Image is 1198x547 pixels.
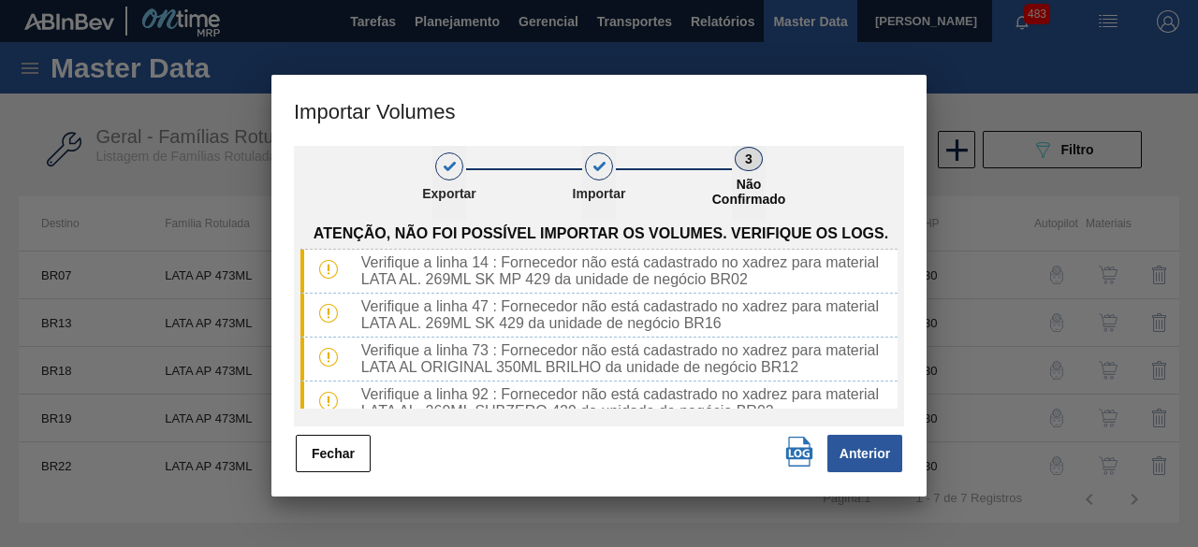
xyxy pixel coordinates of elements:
p: Exportar [402,186,496,201]
img: Tipo [319,260,338,279]
div: Verifique a linha 92 : Fornecedor não está cadastrado no xadrez para material LATA AL. 269ML SUBZ... [354,386,898,420]
div: 2 [585,152,613,180]
div: Verifique a linha 73 : Fornecedor não está cadastrado no xadrez para material LATA AL ORIGINAL 35... [354,342,898,376]
button: 2Importar [582,146,616,221]
h3: Importar Volumes [271,75,927,146]
div: 3 [735,147,763,171]
img: Tipo [319,392,338,410]
span: Atenção, não foi possível importar os volumes. Verifique os logs. [314,225,888,242]
p: Importar [552,186,646,201]
div: Verifique a linha 14 : Fornecedor não está cadastrado no xadrez para material LATA AL. 269ML SK M... [354,254,898,288]
button: 1Exportar [432,146,466,221]
button: Download Logs [781,433,818,470]
button: 3Não Confirmado [732,146,766,221]
img: Tipo [319,304,338,323]
button: Anterior [827,435,902,472]
div: 1 [435,152,463,180]
p: Não Confirmado [702,177,796,207]
button: Fechar [296,435,371,472]
div: Verifique a linha 47 : Fornecedor não está cadastrado no xadrez para material LATA AL. 269ML SK 4... [354,298,898,332]
img: Tipo [319,348,338,367]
